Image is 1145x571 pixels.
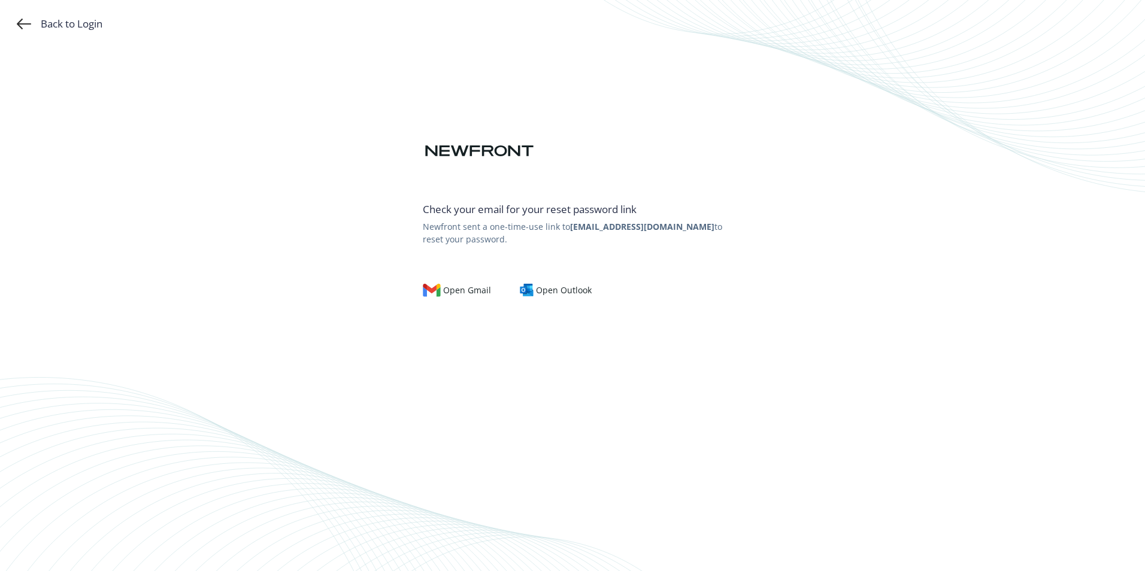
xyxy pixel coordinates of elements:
[17,17,102,31] a: Back to Login
[423,203,722,215] h1: Check your email for your reset password link
[570,221,714,232] b: [EMAIL_ADDRESS][DOMAIN_NAME]
[520,284,602,297] a: Open Outlook
[423,284,441,297] img: gmail-logo.svg
[423,141,536,162] img: Newfront logo
[423,284,491,297] div: Open Gmail
[423,220,722,245] span: Newfront sent a one-time-use link to to reset your password.
[423,284,501,297] a: Open Gmail
[520,284,592,297] div: Open Outlook
[520,284,534,297] img: outlook-logo.svg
